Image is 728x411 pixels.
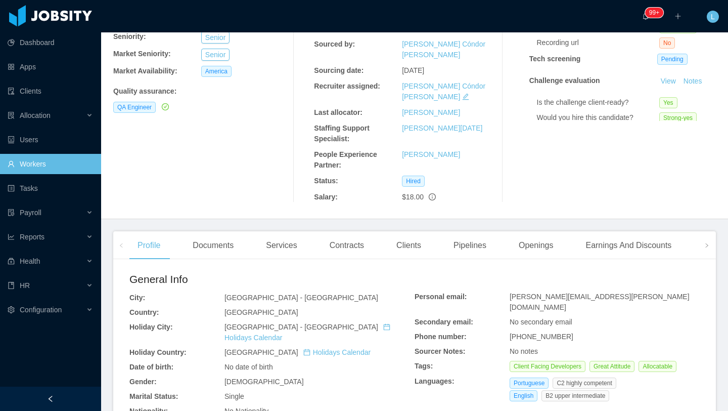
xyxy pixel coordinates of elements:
b: Sourcer Notes: [415,347,465,355]
span: Client Facing Developers [510,361,585,372]
div: Contracts [322,231,372,260]
i: icon: medicine-box [8,258,15,265]
b: Recruiter assigned: [314,82,380,90]
strong: Tech screening [529,55,581,63]
span: Hired [402,176,425,187]
strong: Challenge evaluation [529,76,600,85]
div: Clients [388,231,429,260]
i: icon: book [8,282,15,289]
b: Salary: [314,193,338,201]
span: [GEOGRAPHIC_DATA] [224,348,371,356]
a: icon: profileTasks [8,178,93,198]
button: Senior [201,49,230,61]
span: No notes [510,347,538,355]
b: Personal email: [415,293,467,301]
div: Services [258,231,305,260]
b: Secondary email: [415,318,473,326]
i: icon: left [119,243,124,248]
a: [PERSON_NAME] [402,108,460,116]
i: icon: solution [8,112,15,119]
span: Configuration [20,306,62,314]
span: Payroll [20,209,41,217]
a: icon: auditClients [8,81,93,101]
span: Portuguese [510,378,549,389]
span: [PHONE_NUMBER] [510,333,573,341]
b: Holiday Country: [129,348,187,356]
i: icon: edit [462,93,469,100]
a: icon: appstoreApps [8,57,93,77]
span: English [510,390,537,401]
span: Health [20,257,40,265]
span: Allocation [20,111,51,119]
span: HR [20,281,30,290]
a: [PERSON_NAME] Cóndor [PERSON_NAME] [402,82,485,101]
b: Date of birth: [129,363,173,371]
b: Country: [129,308,159,316]
i: icon: setting [8,306,15,313]
span: America [201,66,232,77]
span: No secondary email [510,318,572,326]
button: Notes [679,75,706,88]
a: [PERSON_NAME][DATE] [402,124,482,132]
i: icon: right [704,243,709,248]
span: $18.00 [402,193,424,201]
a: icon: robotUsers [8,130,93,150]
b: Sourcing date: [314,66,363,74]
b: Staffing Support Specialist: [314,124,370,143]
div: Openings [511,231,562,260]
i: icon: calendar [383,323,390,331]
a: View [657,77,679,85]
span: [GEOGRAPHIC_DATA] - [GEOGRAPHIC_DATA] [224,294,378,302]
b: People Experience Partner: [314,150,377,169]
div: Recording url [537,37,660,48]
b: City: [129,294,145,302]
i: icon: file-protect [8,209,15,216]
span: [DEMOGRAPHIC_DATA] [224,378,304,386]
b: Languages: [415,377,454,385]
span: Strong-yes [659,112,697,124]
i: icon: plus [674,13,681,20]
span: [GEOGRAPHIC_DATA] [224,308,298,316]
b: Quality assurance : [113,87,176,95]
span: No date of birth [224,363,273,371]
span: C2 highly competent [553,378,616,389]
b: Status: [314,177,338,185]
i: icon: check-circle [162,103,169,110]
b: Holiday City: [129,323,173,331]
span: Pending [657,54,688,65]
span: Reports [20,233,44,241]
a: icon: calendarHolidays Calendar [303,348,371,356]
h2: General Info [129,271,415,287]
div: Earnings And Discounts [577,231,679,260]
span: Allocatable [639,361,676,372]
span: No [659,37,675,49]
span: [PERSON_NAME][EMAIL_ADDRESS][PERSON_NAME][DOMAIN_NAME] [510,293,690,311]
div: Would you hire this candidate? [537,112,660,123]
span: L [711,11,715,23]
div: Pipelines [445,231,494,260]
b: Last allocator: [314,108,362,116]
div: Is the challenge client-ready? [537,97,660,108]
sup: 113 [645,8,663,18]
span: Great Attitude [589,361,634,372]
div: Profile [129,231,168,260]
span: [DATE] [402,66,424,74]
span: B2 upper intermediate [541,390,609,401]
a: icon: pie-chartDashboard [8,32,93,53]
span: Single [224,392,244,400]
b: Phone number: [415,333,467,341]
b: Market Seniority: [113,50,171,58]
i: icon: calendar [303,349,310,356]
b: Market Availability: [113,67,177,75]
b: Tags: [415,362,433,370]
a: icon: check-circle [160,103,169,111]
b: Gender: [129,378,157,386]
b: Seniority: [113,32,146,40]
span: info-circle [429,193,436,200]
div: Documents [185,231,242,260]
a: [PERSON_NAME] Cóndor [PERSON_NAME] [402,40,485,59]
b: Marital Status: [129,392,178,400]
i: icon: line-chart [8,233,15,240]
span: QA Engineer [113,102,156,113]
a: [PERSON_NAME] [402,150,460,158]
